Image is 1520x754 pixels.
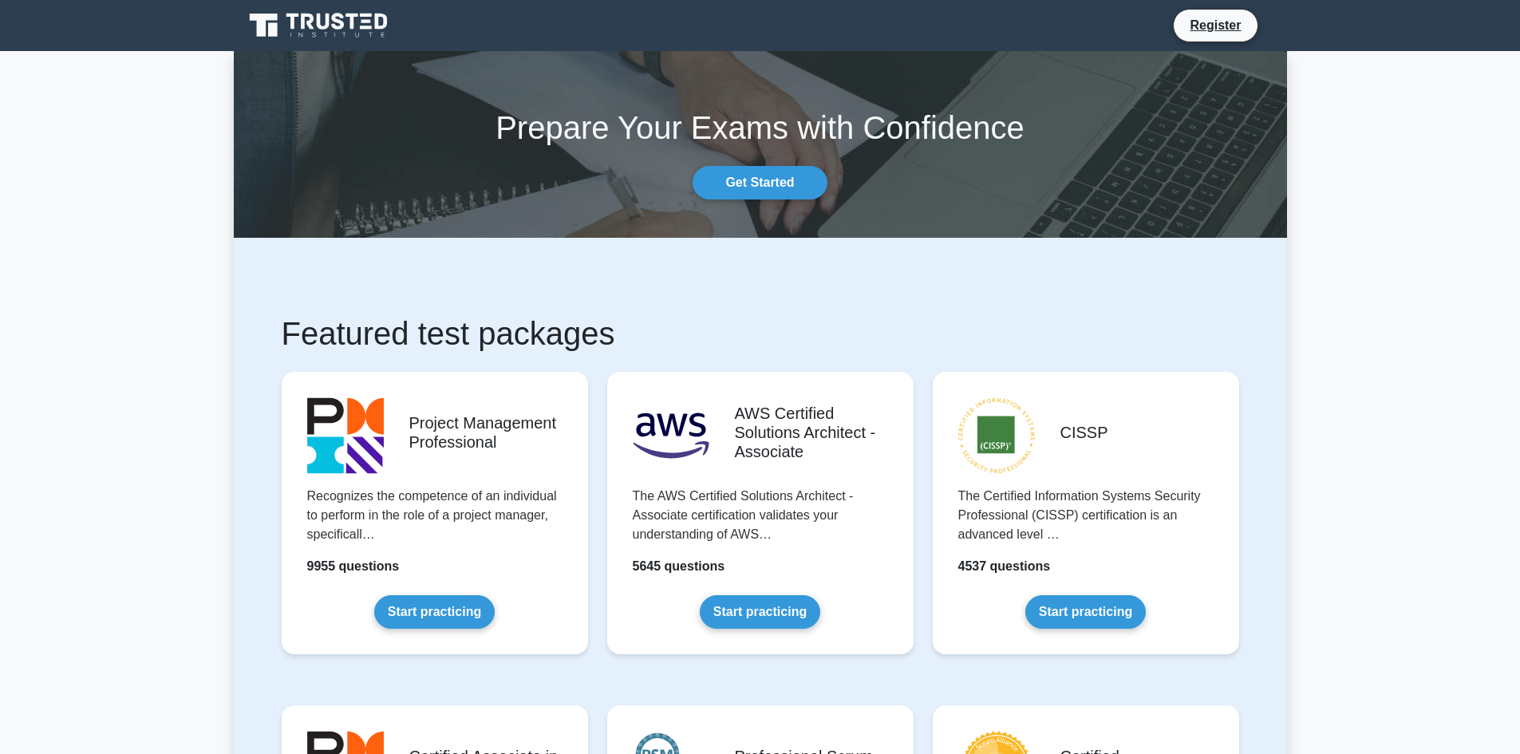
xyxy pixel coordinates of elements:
[693,166,827,199] a: Get Started
[234,109,1287,147] h1: Prepare Your Exams with Confidence
[1025,595,1146,629] a: Start practicing
[1180,15,1250,35] a: Register
[374,595,495,629] a: Start practicing
[282,314,1239,353] h1: Featured test packages
[700,595,820,629] a: Start practicing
